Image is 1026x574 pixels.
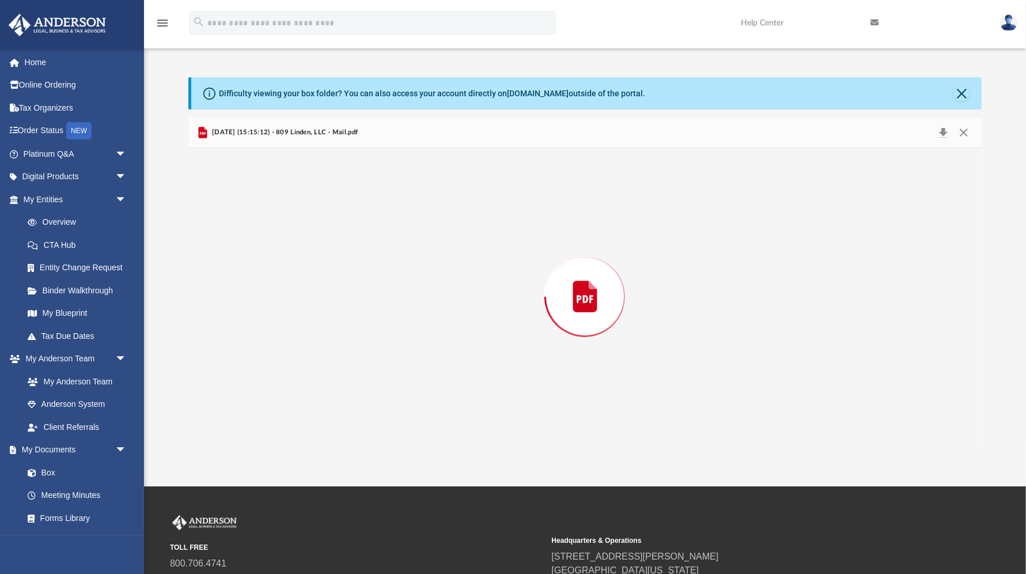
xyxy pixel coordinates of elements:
img: User Pic [1000,14,1017,31]
a: Tax Organizers [8,96,144,119]
a: Digital Productsarrow_drop_down [8,165,144,188]
a: Tax Due Dates [16,324,144,348]
a: [DOMAIN_NAME] [508,89,569,98]
a: Platinum Q&Aarrow_drop_down [8,142,144,165]
a: Box [16,461,132,484]
a: Overview [16,211,144,234]
i: menu [156,16,169,30]
div: NEW [66,122,92,139]
i: search [192,16,205,28]
a: My Anderson Team [16,370,132,393]
div: Difficulty viewing your box folder? You can also access your account directly on outside of the p... [219,88,646,100]
button: Close [953,124,974,141]
span: arrow_drop_down [115,188,138,212]
a: Forms Library [16,507,132,530]
a: CTA Hub [16,233,144,256]
img: Anderson Advisors Platinum Portal [170,515,239,530]
a: Online Ordering [8,74,144,97]
a: Meeting Minutes [16,484,138,507]
span: arrow_drop_down [115,142,138,166]
a: My Anderson Teamarrow_drop_down [8,348,138,371]
a: 800.706.4741 [170,558,226,568]
span: arrow_drop_down [115,439,138,462]
a: menu [156,22,169,30]
span: arrow_drop_down [115,165,138,189]
a: Client Referrals [16,416,138,439]
a: Binder Walkthrough [16,279,144,302]
img: Anderson Advisors Platinum Portal [5,14,109,36]
button: Close [953,85,970,101]
button: Download [933,124,954,141]
a: Home [8,51,144,74]
div: Preview [188,118,982,445]
small: TOLL FREE [170,542,543,553]
a: Order StatusNEW [8,119,144,143]
a: My Documentsarrow_drop_down [8,439,138,462]
span: arrow_drop_down [115,348,138,371]
a: [STREET_ADDRESS][PERSON_NAME] [551,552,718,561]
a: Entity Change Request [16,256,144,280]
a: My Blueprint [16,302,138,325]
a: Notarize [16,530,138,553]
a: My Entitiesarrow_drop_down [8,188,144,211]
span: [DATE] (15:15:12) - 809 Linden, LLC - Mail.pdf [210,127,358,138]
small: Headquarters & Operations [551,535,925,546]
a: Anderson System [16,393,138,416]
